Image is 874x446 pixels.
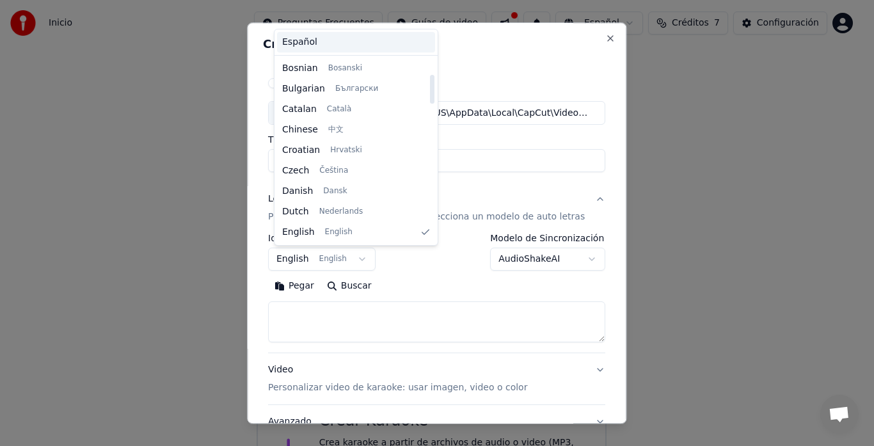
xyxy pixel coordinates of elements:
[282,144,320,157] span: Croatian
[282,123,318,136] span: Chinese
[282,83,325,95] span: Bulgarian
[330,145,362,155] span: Hrvatski
[282,226,315,239] span: English
[319,166,348,176] span: Čeština
[282,205,309,218] span: Dutch
[327,104,351,115] span: Català
[323,186,347,196] span: Dansk
[328,125,344,135] span: 中文
[282,103,317,116] span: Catalan
[335,84,378,94] span: Български
[325,227,353,237] span: English
[282,62,318,75] span: Bosnian
[319,207,363,217] span: Nederlands
[282,164,309,177] span: Czech
[282,36,317,49] span: Español
[282,185,313,198] span: Danish
[328,63,362,74] span: Bosanski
